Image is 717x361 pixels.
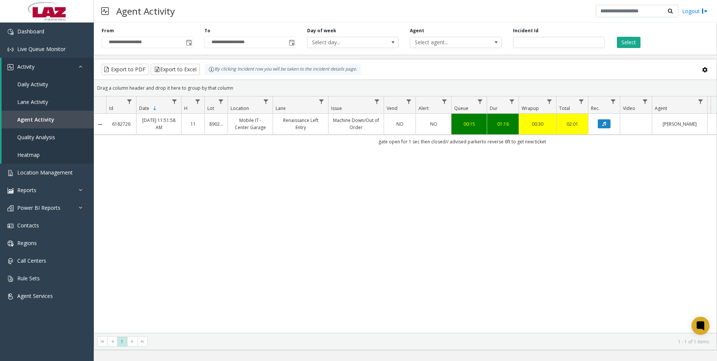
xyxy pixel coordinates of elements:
[94,81,717,95] div: Drag a column header and drop it here to group by that column
[387,105,397,111] span: Vend
[682,7,708,15] a: Logout
[7,64,13,70] img: 'icon'
[139,105,149,111] span: Date
[307,37,380,48] span: Select day...
[232,117,268,131] a: Mobile IT - Center Garage
[7,188,13,194] img: 'icon'
[1,111,94,128] a: Agent Activity
[17,204,60,211] span: Power BI Reports
[702,7,708,15] img: logout
[109,105,113,111] span: Id
[17,222,39,229] span: Contacts
[204,27,210,34] label: To
[439,96,450,107] a: Alert Filter Menu
[117,337,127,347] span: Page 1
[591,105,600,111] span: Rec.
[277,117,324,131] a: Renaissance Left Entry
[111,120,132,128] a: 6182726
[372,96,382,107] a: Issue Filter Menu
[207,105,214,111] span: Lot
[7,47,13,53] img: 'icon'
[404,96,414,107] a: Vend Filter Menu
[523,120,552,128] a: 00:30
[456,120,482,128] a: 00:15
[216,96,226,107] a: Lot Filter Menu
[492,120,514,128] a: 01:16
[1,146,94,164] a: Heatmap
[7,293,13,299] img: 'icon'
[17,81,48,88] span: Daily Activity
[152,338,709,345] kendo-pager-info: 1 - 1 of 1 items
[418,105,429,111] span: Alert
[287,37,295,48] span: Toggle popup
[184,37,193,48] span: Toggle popup
[420,120,447,128] a: NO
[141,117,177,131] a: [DATE] 11:51:58 AM
[17,257,46,264] span: Call Centers
[490,105,498,111] span: Dur
[112,2,178,20] h3: Agent Activity
[7,223,13,229] img: 'icon'
[7,205,13,211] img: 'icon'
[316,96,327,107] a: Lane Filter Menu
[276,105,286,111] span: Lane
[522,105,539,111] span: Wrapup
[396,121,403,127] span: NO
[696,96,706,107] a: Agent Filter Menu
[231,105,249,111] span: Location
[7,29,13,35] img: 'icon'
[17,275,40,282] span: Rule Sets
[657,120,703,128] a: [PERSON_NAME]
[101,2,109,20] img: pageIcon
[152,105,158,111] span: Sortable
[17,169,73,176] span: Location Management
[410,27,424,34] label: Agent
[388,120,411,128] a: NO
[193,96,203,107] a: H Filter Menu
[454,105,468,111] span: Queue
[261,96,271,107] a: Location Filter Menu
[102,27,114,34] label: From
[209,120,223,128] a: 890201
[17,292,53,299] span: Agent Services
[17,116,54,123] span: Agent Activity
[102,64,149,75] button: Export to PDF
[1,128,94,146] a: Quality Analysis
[7,276,13,282] img: 'icon'
[544,96,555,107] a: Wrapup Filter Menu
[94,122,106,128] a: Collapse Details
[576,96,586,107] a: Total Filter Menu
[561,120,583,128] a: 02:01
[17,134,55,141] span: Quality Analysis
[513,27,538,34] label: Incident Id
[475,96,485,107] a: Queue Filter Menu
[186,120,200,128] a: 11
[94,96,717,333] div: Data table
[7,258,13,264] img: 'icon'
[617,37,640,48] button: Select
[410,37,483,48] span: Select agent...
[608,96,618,107] a: Rec. Filter Menu
[307,27,336,34] label: Day of week
[184,105,187,111] span: H
[169,96,180,107] a: Date Filter Menu
[7,170,13,176] img: 'icon'
[623,105,635,111] span: Video
[331,105,342,111] span: Issue
[1,75,94,93] a: Daily Activity
[17,98,48,105] span: Lane Activity
[507,96,517,107] a: Dur Filter Menu
[333,117,379,131] a: Machine Down/Out of Order
[151,64,200,75] button: Export to Excel
[17,151,40,158] span: Heatmap
[17,28,44,35] span: Dashboard
[1,58,94,75] a: Activity
[17,187,36,194] span: Reports
[640,96,650,107] a: Video Filter Menu
[205,64,361,75] div: By clicking Incident row you will be taken to the incident details page.
[655,105,667,111] span: Agent
[17,239,37,247] span: Regions
[124,96,135,107] a: Id Filter Menu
